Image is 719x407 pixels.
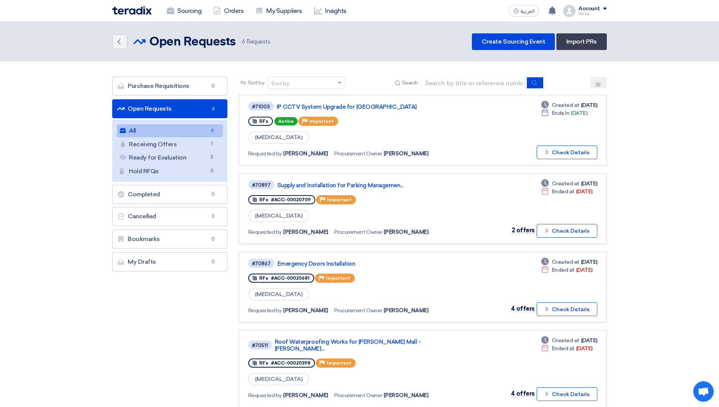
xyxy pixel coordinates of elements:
[283,150,328,158] span: [PERSON_NAME]
[512,227,535,234] span: 2 offers
[511,305,535,312] span: 4 offers
[271,360,310,366] span: #ACC-00020398
[259,360,268,366] span: RFx
[277,182,467,189] a: Supply and Installation for Parking Managemen...
[117,165,223,178] a: Hold RFQs
[248,131,309,144] span: [MEDICAL_DATA]
[556,33,607,50] a: Import PRs
[537,302,597,316] button: Check Details
[248,79,265,87] span: Sort by
[112,77,227,95] a: Purchase Requisitions0
[334,391,382,399] span: Procurement Owner
[208,167,217,175] span: 0
[541,109,587,117] div: [DATE]
[309,119,334,124] span: Important
[149,34,236,50] h2: Open Requests
[248,373,309,385] span: [MEDICAL_DATA]
[209,105,218,113] span: 6
[308,3,352,19] a: Insights
[259,197,268,202] span: RFx
[248,288,309,301] span: [MEDICAL_DATA]
[693,381,714,402] a: Open chat
[271,197,311,202] span: #ACC-00020709
[578,12,607,16] div: Hissa
[242,38,270,46] span: Requests
[112,252,227,271] a: My Drafts0
[552,101,580,109] span: Created at
[334,150,382,158] span: Procurement Owner
[421,77,527,89] input: Search by title or reference number
[472,33,555,50] a: Create Sourcing Event
[242,38,245,45] span: 6
[252,183,271,188] div: #70897
[112,185,227,204] a: Completed0
[384,391,429,399] span: [PERSON_NAME]
[541,258,597,266] div: [DATE]
[209,258,218,266] span: 0
[117,124,223,137] a: All
[271,80,289,88] div: Sort by
[248,210,309,222] span: [MEDICAL_DATA]
[537,146,597,159] button: Check Details
[248,307,282,315] span: Requested by
[283,307,328,315] span: [PERSON_NAME]
[327,197,351,202] span: Important
[112,6,152,15] img: Teradix logo
[209,191,218,198] span: 0
[252,261,271,266] div: #70867
[384,307,429,315] span: [PERSON_NAME]
[552,258,580,266] span: Created at
[252,343,268,348] div: #70511
[384,150,429,158] span: [PERSON_NAME]
[541,344,592,352] div: [DATE]
[208,140,217,148] span: 1
[208,127,217,135] span: 6
[521,9,534,14] span: العربية
[511,390,535,397] span: 4 offers
[402,79,418,87] span: Search
[327,360,351,366] span: Important
[112,230,227,249] a: Bookmarks0
[252,104,270,109] div: #71003
[249,3,308,19] a: My Suppliers
[207,3,249,19] a: Orders
[283,228,328,236] span: [PERSON_NAME]
[117,138,223,151] a: Receiving Offers
[541,337,597,344] div: [DATE]
[248,391,282,399] span: Requested by
[334,228,382,236] span: Procurement Owner
[552,266,575,274] span: Ended at
[326,276,350,281] span: Important
[541,188,592,196] div: [DATE]
[209,213,218,220] span: 0
[275,338,464,352] a: Roof Waterproofing Works for [PERSON_NAME] Mall - [PERSON_NAME]...
[248,228,282,236] span: Requested by
[277,260,467,267] a: Emergency Doors Installation
[271,276,310,281] span: #ACC-00020681
[161,3,207,19] a: Sourcing
[537,224,597,238] button: Check Details
[117,151,223,164] a: Ready for Evaluation
[259,119,268,124] span: RFx
[541,180,597,188] div: [DATE]
[563,5,575,17] img: profile_test.png
[552,180,580,188] span: Created at
[384,228,429,236] span: [PERSON_NAME]
[552,344,575,352] span: Ended at
[578,6,600,12] div: Account
[541,266,592,274] div: [DATE]
[208,153,217,161] span: 5
[552,337,580,344] span: Created at
[274,117,298,125] span: Active
[552,109,570,117] span: Ends In
[209,82,218,90] span: 0
[209,235,218,243] span: 0
[334,307,382,315] span: Procurement Owner
[248,150,282,158] span: Requested by
[509,5,539,17] button: العربية
[259,276,268,281] span: RFx
[552,188,575,196] span: Ended at
[112,99,227,118] a: Open Requests6
[283,391,328,399] span: [PERSON_NAME]
[541,101,597,109] div: [DATE]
